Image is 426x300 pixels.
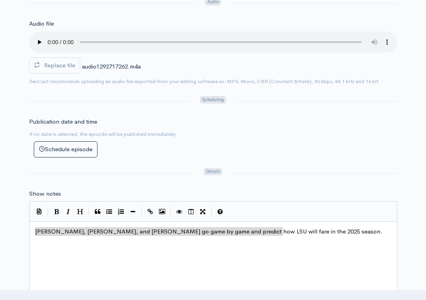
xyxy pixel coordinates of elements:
span: Details [204,168,222,176]
label: Publication date and time [29,117,97,126]
button: Generic List [103,206,115,218]
i: | [211,207,212,217]
label: Show notes [29,189,61,198]
button: Insert Image [156,206,168,218]
small: If no date is selected, the episode will be published immediately. [29,131,177,137]
button: Schedule episode [34,141,98,157]
label: Audio file [29,19,54,28]
span: Scheduling [200,96,226,104]
span: Replace file [44,61,75,69]
i: | [141,207,142,217]
button: Insert Show Notes Template [33,205,45,217]
button: Numbered List [115,206,127,218]
i: | [170,207,171,217]
span: [PERSON_NAME], [PERSON_NAME], and [PERSON_NAME] go game by game and predict how LSU will fare in ... [35,228,382,235]
button: Insert Horizontal Line [127,206,139,218]
button: Toggle Preview [173,206,185,218]
button: Bold [51,206,63,218]
button: Toggle Fullscreen [197,206,209,218]
button: Italic [63,206,74,218]
span: audio1292717262.m4a [82,63,141,70]
i: | [89,207,89,217]
button: Quote [92,206,103,218]
button: Create Link [144,206,156,218]
small: ZenCast recommends uploading an audio file exported from your editing software as: MP3, Mono, CBR... [29,78,378,85]
button: Markdown Guide [214,206,226,218]
button: Toggle Side by Side [185,206,197,218]
button: Heading [74,206,86,218]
